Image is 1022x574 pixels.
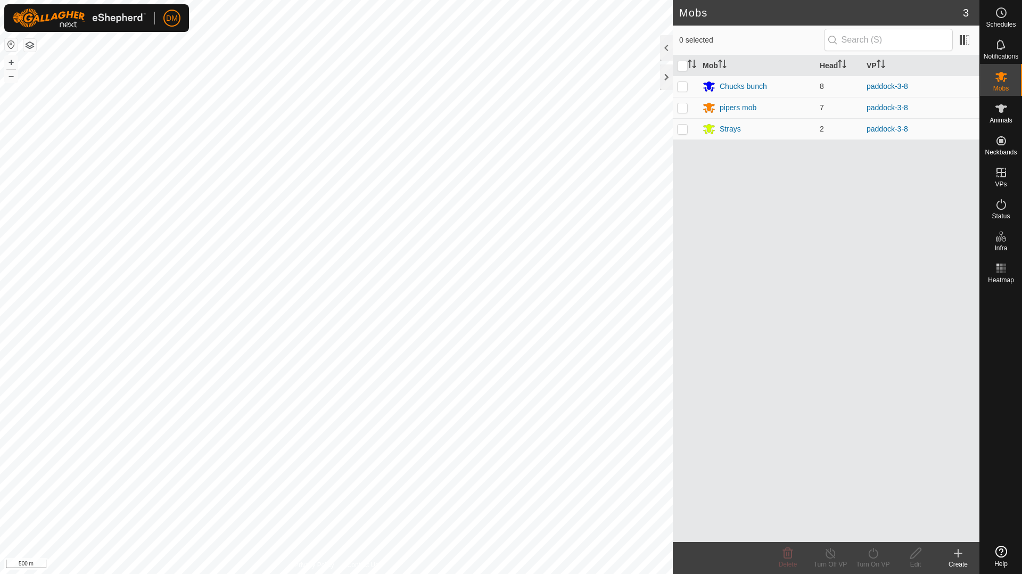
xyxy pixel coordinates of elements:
span: Delete [779,561,797,568]
span: Status [992,213,1010,219]
p-sorticon: Activate to sort [718,61,727,70]
span: Notifications [984,53,1018,60]
a: paddock-3-8 [867,82,908,91]
div: Turn Off VP [809,560,852,569]
span: Animals [990,117,1012,124]
p-sorticon: Activate to sort [877,61,885,70]
span: Neckbands [985,149,1017,155]
th: VP [862,55,979,76]
span: Infra [994,245,1007,251]
span: 3 [963,5,969,21]
div: Create [937,560,979,569]
img: Gallagher Logo [13,9,146,28]
input: Search (S) [824,29,953,51]
a: Help [980,542,1022,571]
span: Schedules [986,21,1016,28]
span: 0 selected [679,35,824,46]
a: Privacy Policy [294,560,334,570]
span: 8 [820,82,824,91]
span: Help [994,561,1008,567]
h2: Mobs [679,6,963,19]
button: – [5,70,18,83]
a: paddock-3-8 [867,103,908,112]
span: DM [166,13,178,24]
p-sorticon: Activate to sort [838,61,846,70]
span: 7 [820,103,824,112]
a: paddock-3-8 [867,125,908,133]
span: Heatmap [988,277,1014,283]
button: + [5,56,18,69]
div: Strays [720,124,741,135]
div: Edit [894,560,937,569]
th: Mob [698,55,815,76]
button: Reset Map [5,38,18,51]
span: VPs [995,181,1007,187]
div: Turn On VP [852,560,894,569]
span: Mobs [993,85,1009,92]
th: Head [815,55,862,76]
a: Contact Us [347,560,378,570]
p-sorticon: Activate to sort [688,61,696,70]
div: pipers mob [720,102,756,113]
div: Chucks bunch [720,81,767,92]
button: Map Layers [23,39,36,52]
span: 2 [820,125,824,133]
